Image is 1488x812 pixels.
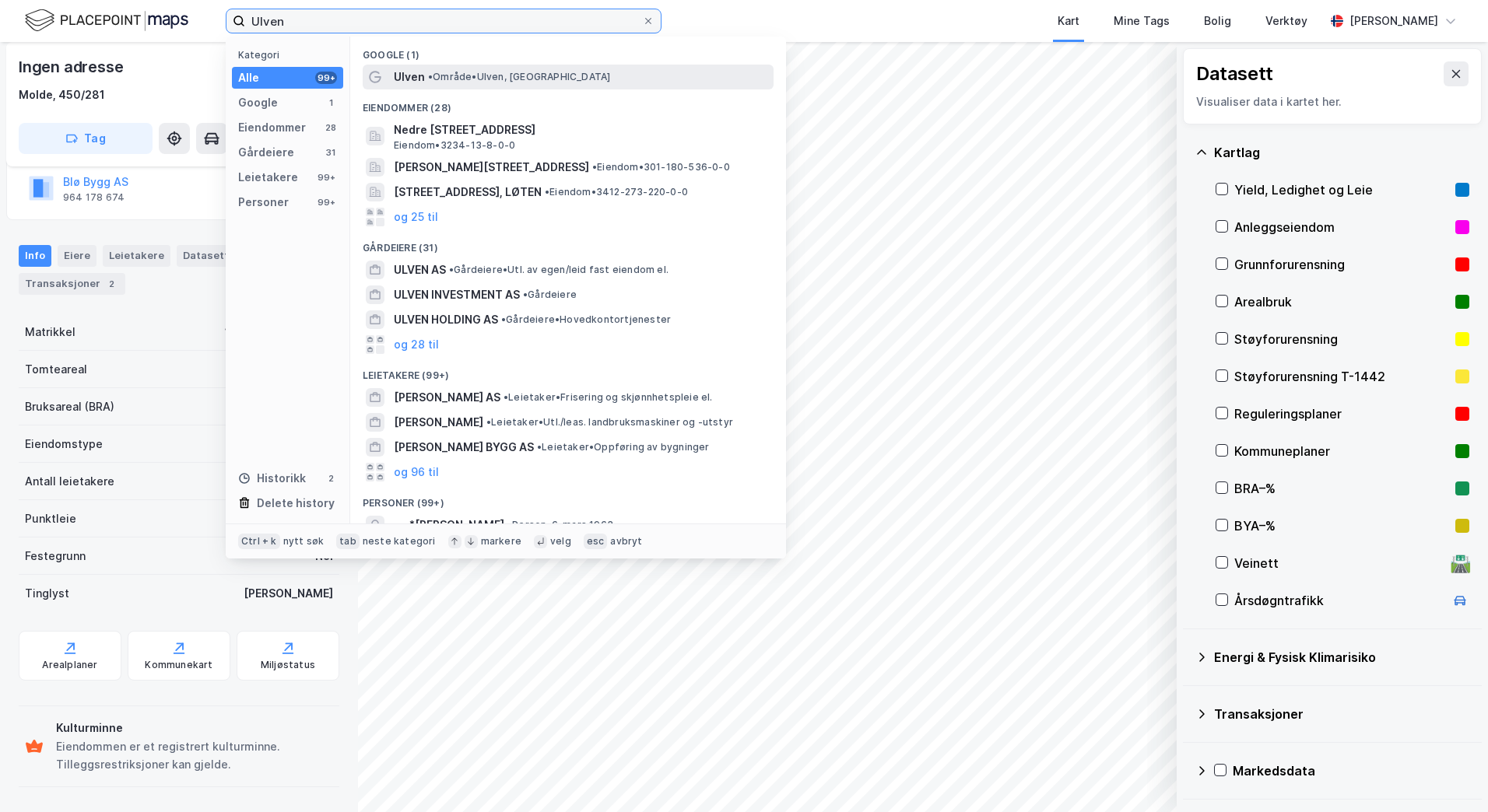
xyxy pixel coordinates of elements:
div: Anleggseiendom [1234,218,1449,236]
div: Kulturminne [56,719,333,737]
div: Gårdeiere [238,143,294,162]
div: 1 [325,96,337,109]
button: og 28 til [394,335,439,354]
div: Festegrunn [25,547,86,565]
div: Punktleie [25,509,76,528]
div: Tomteareal [25,360,87,379]
div: 1506-450-281-0-0 [225,323,333,341]
span: • [486,416,491,428]
span: Leietaker • Utl./leas. landbruksmaskiner og -utstyr [486,416,733,429]
div: BRA–% [1234,479,1449,498]
div: Eiendomstype [25,435,103,453]
div: tab [336,534,360,549]
div: Støyforurensning T-1442 [1234,367,1449,386]
div: Kommunekart [145,659,212,671]
div: esc [584,534,608,549]
span: [PERSON_NAME] BYGG AS [394,438,534,457]
div: 99+ [315,72,337,84]
div: Yield, Ledighet og Leie [1234,180,1449,199]
span: Eiendom • 301-180-536-0-0 [592,161,730,173]
span: Eiendom • 3412-273-220-0-0 [545,186,688,198]
div: Eiendommer [238,118,306,137]
div: Leietakere [103,245,170,267]
span: Ulven [394,68,425,86]
div: 2 [104,276,119,292]
div: 99+ [315,171,337,184]
div: 31 [325,146,337,159]
div: Eiendommen er et registrert kulturminne. Tilleggsrestriksjoner kan gjelde. [56,737,333,775]
span: Person • 6. mars 1963 [507,519,613,531]
span: ULVEN HOLDING AS [394,310,498,329]
span: Område • Ulven, [GEOGRAPHIC_DATA] [428,71,610,83]
div: 2 [325,472,337,485]
span: .....*[PERSON_NAME] [394,516,504,534]
span: • [428,71,433,82]
div: Delete history [257,494,335,513]
span: Nedre [STREET_ADDRESS] [394,121,767,139]
div: Personer [238,193,289,212]
div: Reguleringsplaner [1234,404,1449,423]
div: Energi & Fysisk Klimarisiko [1214,648,1469,667]
div: 28 [325,121,337,134]
button: og 25 til [394,208,438,226]
div: Antall leietakere [25,472,114,491]
div: Støyforurensning [1234,330,1449,348]
div: BYA–% [1234,516,1449,535]
div: Gårdeiere (31) [350,229,786,257]
div: Årsdøgntrafikk [1234,591,1444,610]
img: logo.f888ab2527a4732fd821a326f86c7f29.svg [25,7,188,34]
span: Leietaker • Frisering og skjønnhetspleie el. [504,391,713,404]
span: [PERSON_NAME][STREET_ADDRESS] [394,158,589,177]
span: • [523,289,528,300]
span: Leietaker • Oppføring av bygninger [537,441,710,453]
div: Ingen adresse [19,54,126,79]
div: Datasett [177,245,235,267]
span: • [504,391,508,403]
div: Bolig [1204,12,1231,30]
span: ULVEN INVESTMENT AS [394,285,520,304]
div: Verktøy [1265,12,1307,30]
div: Veinett [1234,554,1444,572]
span: Eiendom • 3234-13-8-0-0 [394,139,515,152]
div: Datasett [1196,61,1273,86]
div: Kartlag [1214,143,1469,162]
iframe: Chat Widget [1410,737,1488,812]
div: Matrikkel [25,323,75,341]
div: Ctrl + k [238,534,280,549]
span: • [545,186,549,198]
div: Personer (99+) [350,485,786,513]
div: Arealplaner [42,659,97,671]
div: Leietakere (99+) [350,357,786,385]
div: Kontrollprogram for chat [1410,737,1488,812]
span: • [449,264,454,275]
div: Grunnforurensning [1234,255,1449,274]
span: Gårdeiere • Hovedkontortjenester [501,313,671,326]
div: 964 178 674 [63,191,125,204]
div: Arealbruk [1234,292,1449,311]
div: Kommuneplaner [1234,442,1449,460]
button: og 96 til [394,463,439,481]
span: [PERSON_NAME] AS [394,388,500,407]
div: Tinglyst [25,584,69,603]
div: markere [481,535,521,548]
span: • [507,519,512,530]
div: Transaksjoner [1214,705,1469,723]
div: Google (1) [350,37,786,65]
span: Gårdeiere • Utl. av egen/leid fast eiendom el. [449,264,669,276]
div: [PERSON_NAME] [1349,12,1438,30]
span: [STREET_ADDRESS], LØTEN [394,183,542,201]
span: • [592,161,597,173]
input: Søk på adresse, matrikkel, gårdeiere, leietakere eller personer [245,9,642,33]
div: Alle [238,68,259,87]
div: Kategori [238,49,343,61]
div: Mine Tags [1114,12,1170,30]
span: ULVEN AS [394,261,446,279]
div: neste kategori [363,535,436,548]
div: Info [19,245,51,267]
button: Tag [19,123,153,154]
div: avbryt [610,535,642,548]
div: Historikk [238,469,306,488]
div: 🛣️ [1450,553,1471,573]
div: Kart [1058,12,1079,30]
div: Visualiser data i kartet her. [1196,93,1469,111]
